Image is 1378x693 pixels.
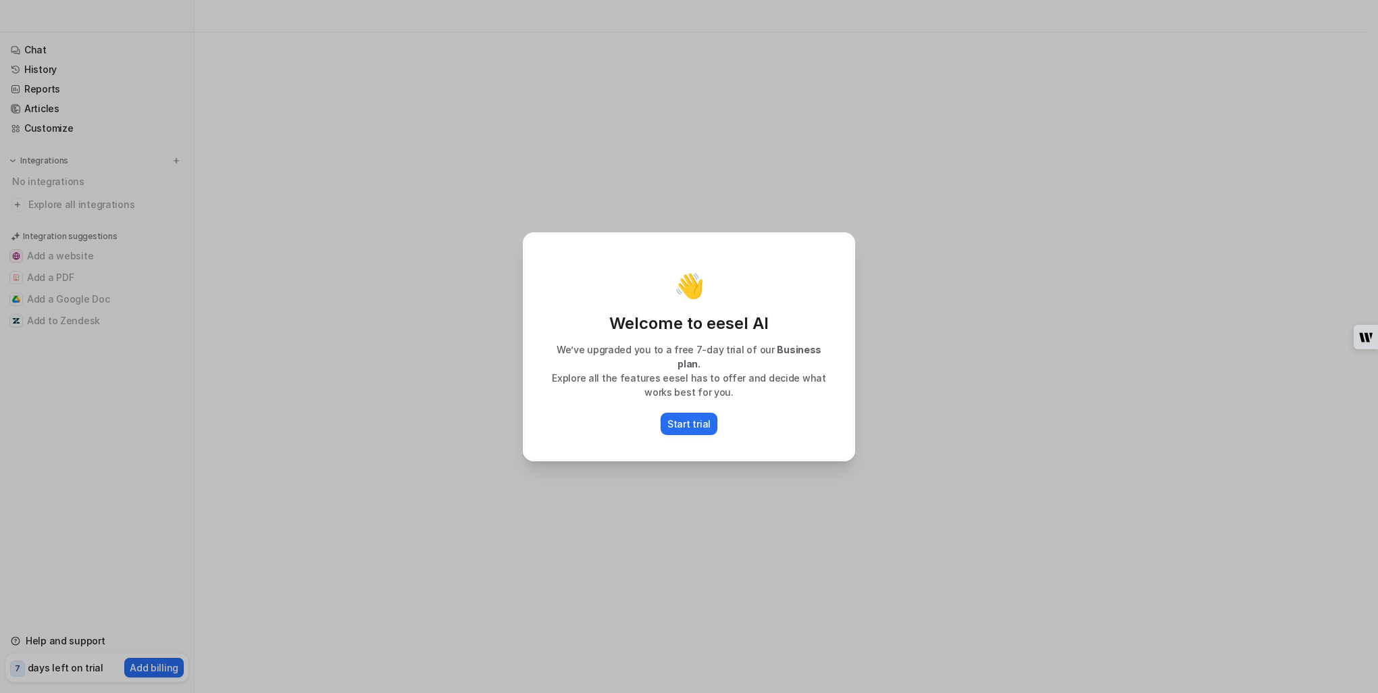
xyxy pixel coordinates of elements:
[538,342,840,371] p: We’ve upgraded you to a free 7-day trial of our
[661,413,717,435] button: Start trial
[538,313,840,334] p: Welcome to eesel AI
[674,272,705,299] p: 👋
[538,371,840,399] p: Explore all the features eesel has to offer and decide what works best for you.
[667,417,711,431] p: Start trial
